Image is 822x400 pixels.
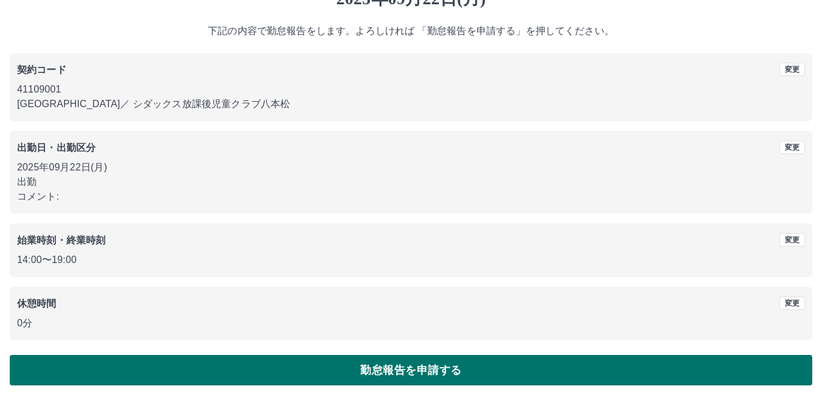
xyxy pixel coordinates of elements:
b: 休憩時間 [17,298,57,309]
p: 0分 [17,316,805,331]
button: 勤怠報告を申請する [10,355,812,385]
p: 下記の内容で勤怠報告をします。よろしければ 「勤怠報告を申請する」を押してください。 [10,24,812,38]
p: 2025年09月22日(月) [17,160,805,175]
p: 14:00 〜 19:00 [17,253,805,267]
button: 変更 [779,63,805,76]
p: [GEOGRAPHIC_DATA] ／ シダックス放課後児童クラブ八本松 [17,97,805,111]
b: 出勤日・出勤区分 [17,142,96,153]
p: 41109001 [17,82,805,97]
button: 変更 [779,296,805,310]
b: 契約コード [17,65,66,75]
button: 変更 [779,141,805,154]
button: 変更 [779,233,805,247]
p: コメント: [17,189,805,204]
p: 出勤 [17,175,805,189]
b: 始業時刻・終業時刻 [17,235,105,245]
